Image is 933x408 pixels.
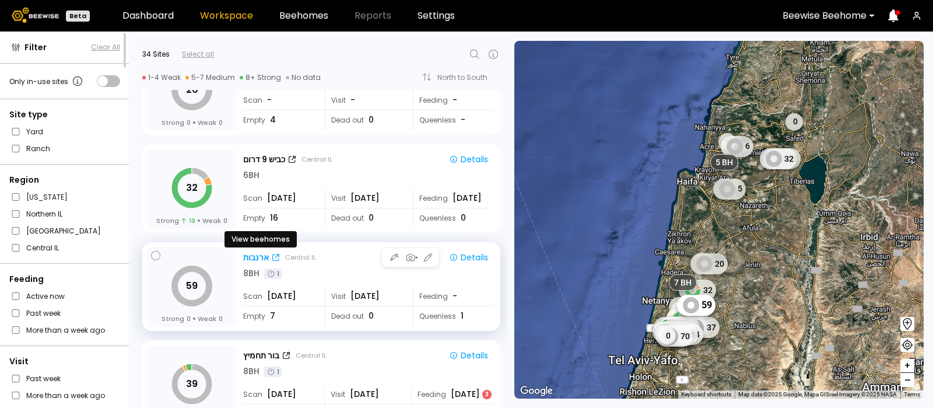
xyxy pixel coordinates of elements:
div: Queenless [413,208,493,228]
div: 37 [682,317,720,338]
div: 8 BH [243,267,259,280]
div: Dead out [325,306,405,326]
button: Keyboard shortcuts [681,390,731,399]
img: Google [517,383,556,399]
div: Queenless [413,110,493,130]
span: 0 [219,118,223,127]
div: Central IL [285,253,316,262]
div: No data [286,73,321,82]
div: 8 BH [243,365,259,378]
button: – [900,373,914,387]
div: 31 [664,322,701,343]
div: Details [449,154,488,165]
div: Scan [243,90,317,110]
button: Details [444,250,493,265]
span: 0 [187,118,191,127]
tspan: 39 [186,377,198,390]
div: Empty [243,110,317,130]
a: Workspace [200,11,253,20]
tspan: 59 [186,279,198,292]
a: Open this area in Google Maps (opens a new window) [517,383,556,399]
div: 45 [660,321,697,342]
div: 3 [482,390,492,399]
div: 34 Sites [142,49,170,60]
div: 1 [264,268,282,279]
span: [DATE] [267,192,296,204]
div: Details [449,252,488,263]
div: 6 BH [243,169,259,182]
div: בור תחמיץ [243,350,279,362]
div: [DATE] [451,388,493,400]
div: ארנבות [243,252,269,264]
span: 0 [369,212,374,224]
span: Map data ©2025 Google, Mapa GISrael Imagery ©2025 NASA [738,391,897,397]
span: - [461,114,465,126]
div: 40 [653,322,690,343]
span: 0 [187,314,191,323]
label: Northern IL [26,208,62,220]
label: [GEOGRAPHIC_DATA] [26,225,101,237]
a: Terms (opens in new tab) [904,391,920,397]
div: 42 [662,319,699,340]
div: 6 [721,135,753,156]
div: כביש 9 דרום [243,154,285,166]
div: Dead out [325,208,405,228]
button: + [900,359,914,373]
button: Details [444,152,493,167]
div: North to South [437,74,496,81]
div: Feeding [9,273,120,285]
div: 5 [713,178,746,199]
div: 70 [656,326,693,347]
div: 121 [656,325,698,346]
tspan: 20 [186,83,198,96]
div: 59 [677,294,715,315]
span: 0 [461,212,466,224]
div: View beehomes [225,231,297,247]
span: - [350,94,355,106]
div: Strong Weak [156,216,227,225]
span: – [904,373,911,388]
label: Yard [26,125,43,138]
img: Beewise logo [12,8,59,23]
span: [DATE] [267,388,296,400]
tspan: 32 [186,181,198,194]
div: - [453,94,458,106]
a: Settings [418,11,455,20]
div: Visit [324,385,404,404]
span: 5 BH [715,157,733,168]
label: Past week [26,372,61,385]
label: Ranch [26,142,50,155]
label: More than a week ago [26,324,105,336]
label: Past week [26,307,61,319]
span: - [267,94,272,106]
div: 1-4 Weak [142,73,181,82]
span: 7 BH [674,277,692,287]
div: 8+ Strong [240,73,281,82]
div: Site type [9,109,120,121]
div: Queenless [413,306,493,326]
div: Strong Weak [162,314,223,323]
div: 44 [666,324,703,345]
div: Feeding [413,189,493,208]
div: 32 [679,280,716,301]
div: Strong Weak [162,118,223,127]
span: Filter [24,41,47,54]
span: 0 [219,314,223,323]
span: [DATE] [350,290,380,302]
span: + [904,358,911,373]
div: Scan [243,189,317,208]
div: 52 [664,323,701,344]
span: 0 [369,114,374,126]
div: Visit [325,287,405,306]
span: 0 [369,310,374,322]
div: Beta [66,11,90,22]
div: Only in-use sites [9,74,85,88]
div: Region [9,174,120,186]
div: [DATE] [453,192,483,204]
label: Central IL [26,242,59,254]
div: 0 [654,325,672,343]
a: Dashboard [122,11,174,20]
div: Dead out [325,110,405,130]
div: Feeding [411,385,493,404]
span: 1 [461,310,464,322]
